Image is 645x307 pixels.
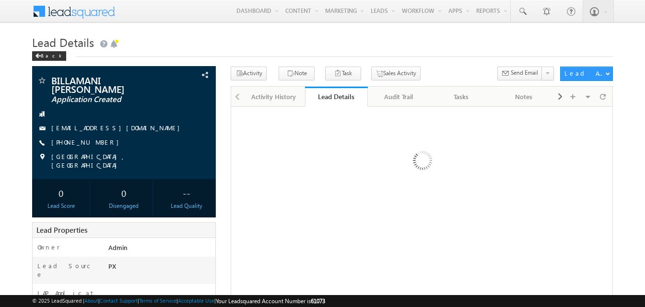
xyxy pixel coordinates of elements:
[32,296,325,306] span: © 2025 LeadSquared | | | | |
[560,67,613,81] button: Lead Actions
[32,34,94,50] span: Lead Details
[312,92,360,101] div: Lead Details
[35,184,87,202] div: 0
[371,67,421,80] button: Sales Activity
[32,51,71,59] a: Back
[108,243,128,251] span: Admin
[97,202,150,210] div: Disengaged
[51,152,199,170] span: [GEOGRAPHIC_DATA], [GEOGRAPHIC_DATA]
[51,95,164,104] span: Application Created
[311,297,325,305] span: 61073
[372,113,471,212] img: Loading...
[97,184,150,202] div: 0
[51,138,124,148] span: [PHONE_NUMBER]
[37,262,99,279] label: Lead Source
[493,87,555,107] a: Notes
[36,225,87,235] span: Lead Properties
[37,289,99,306] label: LAP Application Status
[305,87,367,107] a: Lead Details
[325,67,361,80] button: Task
[279,67,315,80] button: Note
[106,262,215,275] div: PX
[100,297,138,304] a: Contact Support
[250,91,296,102] div: Activity History
[375,91,422,102] div: Audit Trail
[160,202,213,210] div: Lead Quality
[35,202,87,210] div: Lead Score
[231,67,267,80] button: Activity
[178,297,214,304] a: Acceptable Use
[430,87,493,107] a: Tasks
[139,297,176,304] a: Terms of Service
[243,87,305,107] a: Activity History
[564,69,605,78] div: Lead Actions
[216,297,325,305] span: Your Leadsquared Account Number is
[32,51,66,61] div: Back
[160,184,213,202] div: --
[497,67,542,80] button: Send Email
[438,91,484,102] div: Tasks
[500,91,546,102] div: Notes
[51,76,164,93] span: BILLAMANI [PERSON_NAME]
[37,243,60,251] label: Owner
[511,68,538,77] span: Send Email
[51,124,185,132] a: [EMAIL_ADDRESS][DOMAIN_NAME]
[368,87,430,107] a: Audit Trail
[84,297,98,304] a: About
